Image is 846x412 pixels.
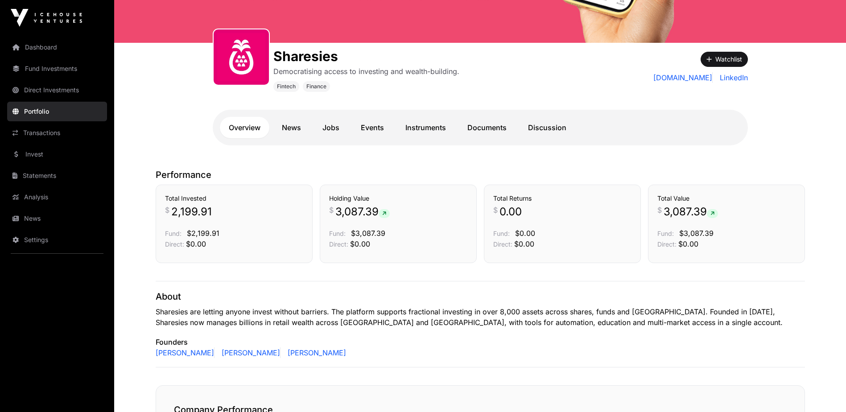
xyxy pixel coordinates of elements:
[657,240,677,248] span: Direct:
[657,205,662,215] span: $
[7,144,107,164] a: Invest
[165,240,184,248] span: Direct:
[273,117,310,138] a: News
[277,83,296,90] span: Fintech
[187,229,219,238] span: $2,199.91
[519,117,575,138] a: Discussion
[664,205,718,219] span: 3,087.39
[156,290,805,303] p: About
[7,187,107,207] a: Analysis
[156,306,805,328] p: Sharesies are letting anyone invest without barriers. The platform supports fractional investing ...
[657,194,796,203] h3: Total Value
[171,205,212,219] span: 2,199.91
[716,72,748,83] a: LinkedIn
[657,230,674,237] span: Fund:
[493,240,512,248] span: Direct:
[329,240,348,248] span: Direct:
[7,209,107,228] a: News
[217,33,265,81] img: sharesies_logo.jpeg
[7,230,107,250] a: Settings
[329,205,334,215] span: $
[7,123,107,143] a: Transactions
[7,102,107,121] a: Portfolio
[493,230,510,237] span: Fund:
[156,337,805,347] p: Founders
[458,117,516,138] a: Documents
[7,37,107,57] a: Dashboard
[352,117,393,138] a: Events
[284,347,346,358] a: [PERSON_NAME]
[493,205,498,215] span: $
[329,230,346,237] span: Fund:
[801,369,846,412] iframe: Chat Widget
[156,169,805,181] p: Performance
[351,229,385,238] span: $3,087.39
[273,48,459,64] h1: Sharesies
[220,117,269,138] a: Overview
[679,229,714,238] span: $3,087.39
[306,83,326,90] span: Finance
[7,80,107,100] a: Direct Investments
[220,117,741,138] nav: Tabs
[11,9,82,27] img: Icehouse Ventures Logo
[396,117,455,138] a: Instruments
[186,239,206,248] span: $0.00
[653,72,713,83] a: [DOMAIN_NAME]
[273,66,459,77] p: Democratising access to investing and wealth-building.
[514,239,534,248] span: $0.00
[335,205,390,219] span: 3,087.39
[165,194,303,203] h3: Total Invested
[701,52,748,67] button: Watchlist
[156,347,215,358] a: [PERSON_NAME]
[678,239,698,248] span: $0.00
[7,59,107,78] a: Fund Investments
[314,117,348,138] a: Jobs
[165,205,169,215] span: $
[329,194,467,203] h3: Holding Value
[515,229,535,238] span: $0.00
[350,239,370,248] span: $0.00
[499,205,522,219] span: 0.00
[493,194,631,203] h3: Total Returns
[7,166,107,185] a: Statements
[218,347,281,358] a: [PERSON_NAME]
[165,230,182,237] span: Fund:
